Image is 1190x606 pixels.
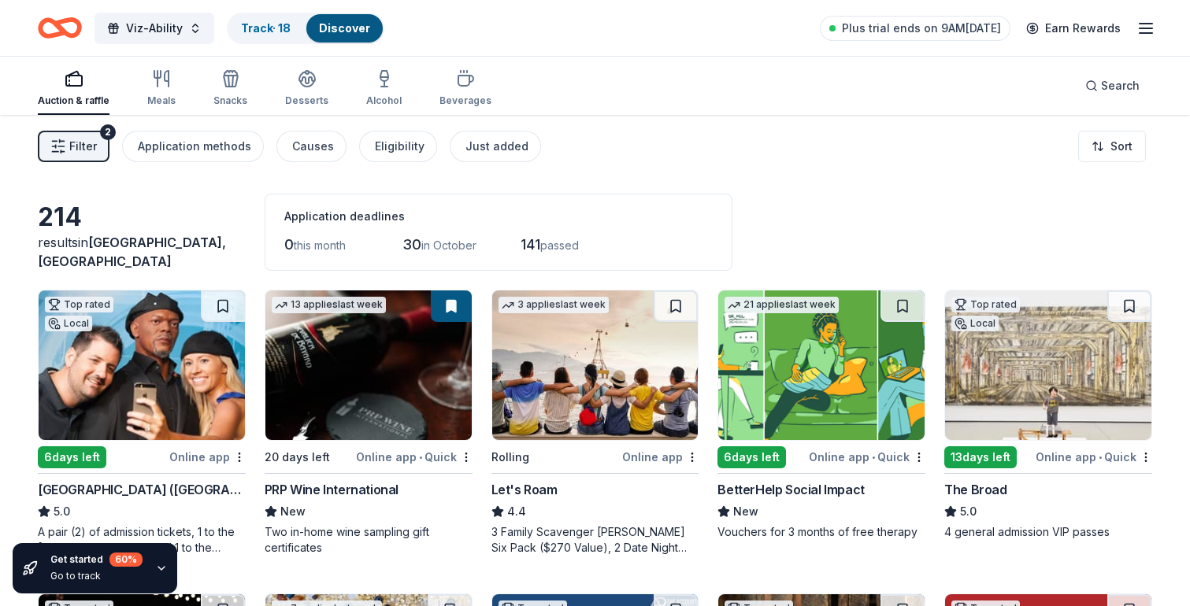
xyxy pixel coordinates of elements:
div: Top rated [45,297,113,312]
div: Causes [292,137,334,156]
div: 214 [38,201,246,233]
div: 3 Family Scavenger [PERSON_NAME] Six Pack ($270 Value), 2 Date Night Scavenger [PERSON_NAME] Two ... [491,524,699,556]
a: Plus trial ends on 9AM[DATE] [820,16,1010,41]
span: passed [540,238,579,252]
a: Image for BetterHelp Social Impact21 applieslast week6days leftOnline app•QuickBetterHelp Social ... [717,290,925,540]
div: 4 general admission VIP passes [944,524,1152,540]
span: 141 [521,236,540,253]
div: 6 days left [717,446,786,468]
img: Image for PRP Wine International [265,290,472,440]
button: Beverages [439,63,491,115]
div: results [38,233,246,271]
div: 3 applies last week [499,297,609,313]
a: Discover [319,21,370,35]
a: Image for Let's Roam3 applieslast weekRollingOnline appLet's Roam4.43 Family Scavenger [PERSON_NA... [491,290,699,556]
button: Sort [1078,131,1146,162]
button: Track· 18Discover [227,13,384,44]
div: Go to track [50,570,143,582]
div: Online app Quick [1036,447,1152,467]
div: The Broad [944,480,1006,499]
div: 6 days left [38,446,106,468]
span: 4.4 [507,502,526,521]
div: PRP Wine International [265,480,399,499]
div: Auction & raffle [38,94,109,107]
span: • [872,451,875,464]
img: Image for The Broad [945,290,1151,440]
div: Alcohol [366,94,402,107]
span: Search [1101,76,1140,95]
span: 5.0 [54,502,70,521]
div: Eligibility [375,137,424,156]
span: New [733,502,758,521]
div: 21 applies last week [725,297,839,313]
button: Search [1073,70,1152,102]
span: Plus trial ends on 9AM[DATE] [842,19,1001,38]
a: Track· 18 [241,21,291,35]
div: Local [951,316,999,331]
div: Two in-home wine sampling gift certificates [265,524,473,556]
a: Earn Rewards [1017,14,1130,42]
span: 5.0 [960,502,977,521]
div: Top rated [951,297,1020,312]
span: Viz-Ability [126,19,183,38]
button: Just added [450,131,541,162]
div: Local [45,316,92,331]
button: Viz-Ability [95,13,214,44]
div: Snacks [213,94,247,107]
a: Home [38,9,82,46]
div: Online app Quick [809,447,925,467]
div: Meals [147,94,176,107]
span: this month [294,238,346,252]
button: Filter2 [38,131,109,162]
button: Alcohol [366,63,402,115]
button: Auction & raffle [38,63,109,115]
div: Online app Quick [356,447,473,467]
div: Application deadlines [284,207,713,226]
img: Image for Let's Roam [492,290,699,440]
div: Just added [465,137,528,156]
img: Image for BetterHelp Social Impact [718,290,925,440]
button: Application methods [122,131,264,162]
span: • [1099,451,1102,464]
div: Application methods [138,137,251,156]
button: Snacks [213,63,247,115]
span: 0 [284,236,294,253]
div: Vouchers for 3 months of free therapy [717,524,925,540]
div: Let's Roam [491,480,558,499]
div: Rolling [491,448,529,467]
span: in October [421,238,476,252]
div: Desserts [285,94,328,107]
button: Meals [147,63,176,115]
img: Image for Hollywood Wax Museum (Hollywood) [39,290,245,440]
div: [GEOGRAPHIC_DATA] ([GEOGRAPHIC_DATA]) [38,480,246,499]
span: 30 [402,236,421,253]
div: 2 [100,124,116,140]
span: • [419,451,422,464]
div: Online app [169,447,246,467]
a: Image for The BroadTop ratedLocal13days leftOnline app•QuickThe Broad5.04 general admission VIP p... [944,290,1152,540]
div: 60 % [109,552,143,567]
div: Online app [622,447,699,467]
button: Desserts [285,63,328,115]
span: in [38,235,226,269]
div: 13 days left [944,446,1017,468]
div: 13 applies last week [272,297,386,313]
span: [GEOGRAPHIC_DATA], [GEOGRAPHIC_DATA] [38,235,226,269]
span: New [280,502,306,521]
button: Causes [276,131,347,162]
div: 20 days left [265,448,330,467]
div: Beverages [439,94,491,107]
div: A pair (2) of admission tickets, 1 to the [GEOGRAPHIC_DATA] and 1 to the [GEOGRAPHIC_DATA] [38,524,246,556]
div: Get started [50,552,143,567]
button: Eligibility [359,131,437,162]
a: Image for PRP Wine International13 applieslast week20 days leftOnline app•QuickPRP Wine Internati... [265,290,473,556]
span: Filter [69,137,97,156]
span: Sort [1110,137,1133,156]
a: Image for Hollywood Wax Museum (Hollywood)Top ratedLocal6days leftOnline app[GEOGRAPHIC_DATA] ([G... [38,290,246,556]
div: BetterHelp Social Impact [717,480,864,499]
